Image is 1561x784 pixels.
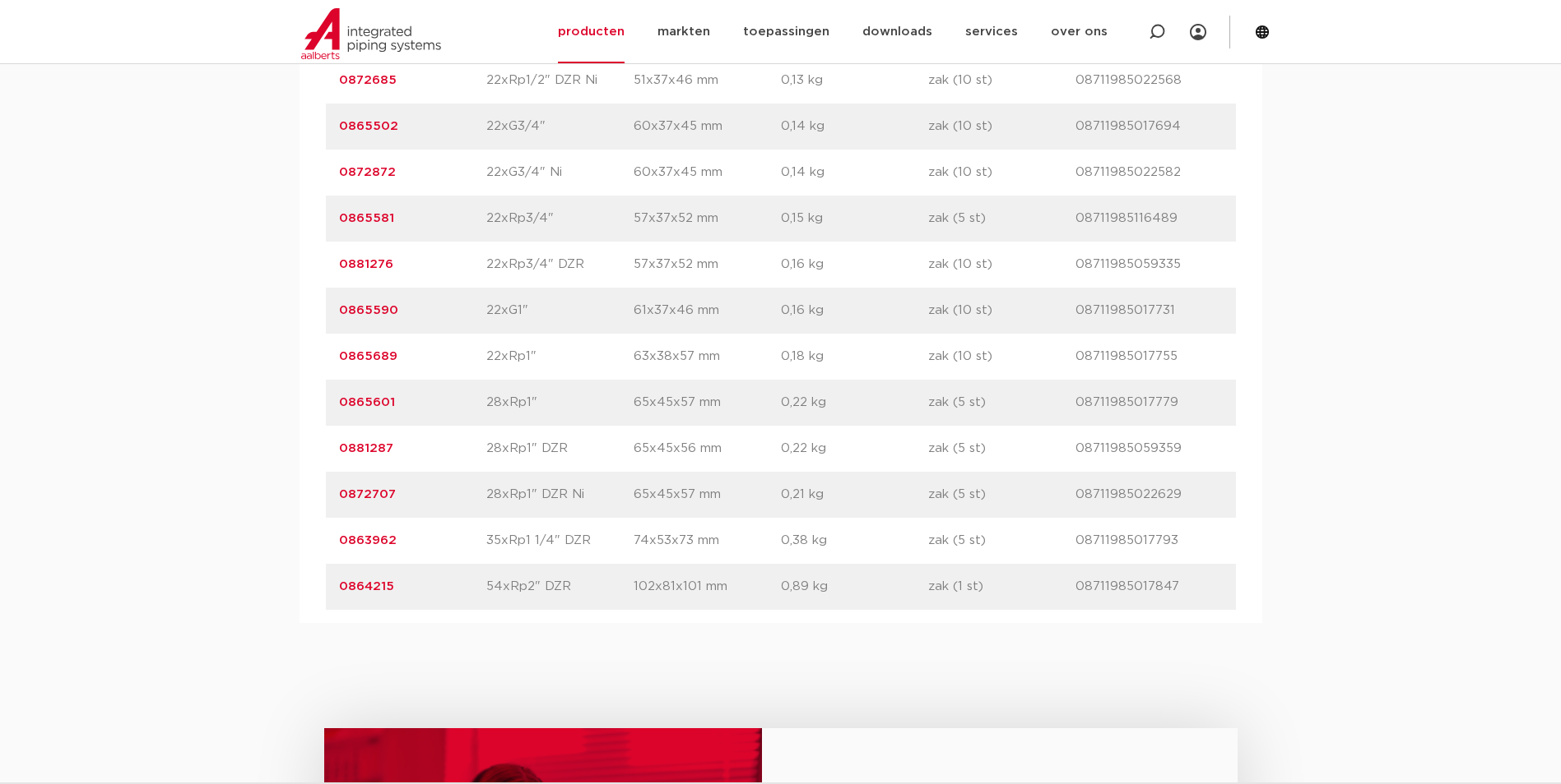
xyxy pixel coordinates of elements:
[634,163,781,182] p: 60x37x45 mm
[1076,439,1223,459] p: 08711985059359
[928,531,1076,551] p: zak (5 st)
[781,255,928,274] p: 0,16 kg
[1076,301,1223,321] p: 08711985017731
[928,347,1076,367] p: zak (10 st)
[781,485,928,505] p: 0,21 kg
[781,209,928,228] p: 0,15 kg
[486,117,634,136] p: 22xG3/4"
[486,393,634,413] p: 28xRp1"
[634,531,781,551] p: 74x53x73 mm
[634,255,781,274] p: 57x37x52 mm
[634,71,781,90] p: 51x37x46 mm
[339,166,396,178] a: 0872872
[781,393,928,413] p: 0,22 kg
[634,209,781,228] p: 57x37x52 mm
[1076,577,1223,597] p: 08711985017847
[486,71,634,90] p: 22xRp1/2" DZR Ni
[928,117,1076,136] p: zak (10 st)
[339,534,397,546] a: 0863962
[634,439,781,459] p: 65x45x56 mm
[1076,531,1223,551] p: 08711985017793
[928,485,1076,505] p: zak (5 st)
[486,531,634,551] p: 35xRp1 1/4" DZR
[1076,393,1223,413] p: 08711985017779
[339,396,395,408] a: 0865601
[1076,117,1223,136] p: 08711985017694
[486,485,634,505] p: 28xRp1" DZR Ni
[781,577,928,597] p: 0,89 kg
[928,393,1076,413] p: zak (5 st)
[1076,347,1223,367] p: 08711985017755
[928,255,1076,274] p: zak (10 st)
[781,439,928,459] p: 0,22 kg
[781,347,928,367] p: 0,18 kg
[339,212,394,224] a: 0865581
[1076,255,1223,274] p: 08711985059335
[781,531,928,551] p: 0,38 kg
[339,350,397,362] a: 0865689
[486,255,634,274] p: 22xRp3/4" DZR
[339,304,398,316] a: 0865590
[339,258,393,270] a: 0881276
[928,71,1076,90] p: zak (10 st)
[1076,485,1223,505] p: 08711985022629
[339,488,396,500] a: 0872707
[634,301,781,321] p: 61x37x46 mm
[634,347,781,367] p: 63x38x57 mm
[634,117,781,136] p: 60x37x45 mm
[781,71,928,90] p: 0,13 kg
[928,209,1076,228] p: zak (5 st)
[339,580,394,593] a: 0864215
[928,439,1076,459] p: zak (5 st)
[1076,71,1223,90] p: 08711985022568
[781,117,928,136] p: 0,14 kg
[486,439,634,459] p: 28xRp1" DZR
[339,74,397,86] a: 0872685
[339,120,398,132] a: 0865502
[781,163,928,182] p: 0,14 kg
[486,301,634,321] p: 22xG1"
[634,393,781,413] p: 65x45x57 mm
[486,577,634,597] p: 54xRp2" DZR
[339,442,393,454] a: 0881287
[1076,209,1223,228] p: 08711985116489
[634,577,781,597] p: 102x81x101 mm
[486,209,634,228] p: 22xRp3/4"
[928,577,1076,597] p: zak (1 st)
[928,301,1076,321] p: zak (10 st)
[781,301,928,321] p: 0,16 kg
[1076,163,1223,182] p: 08711985022582
[634,485,781,505] p: 65x45x57 mm
[486,163,634,182] p: 22xG3/4" Ni
[486,347,634,367] p: 22xRp1"
[928,163,1076,182] p: zak (10 st)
